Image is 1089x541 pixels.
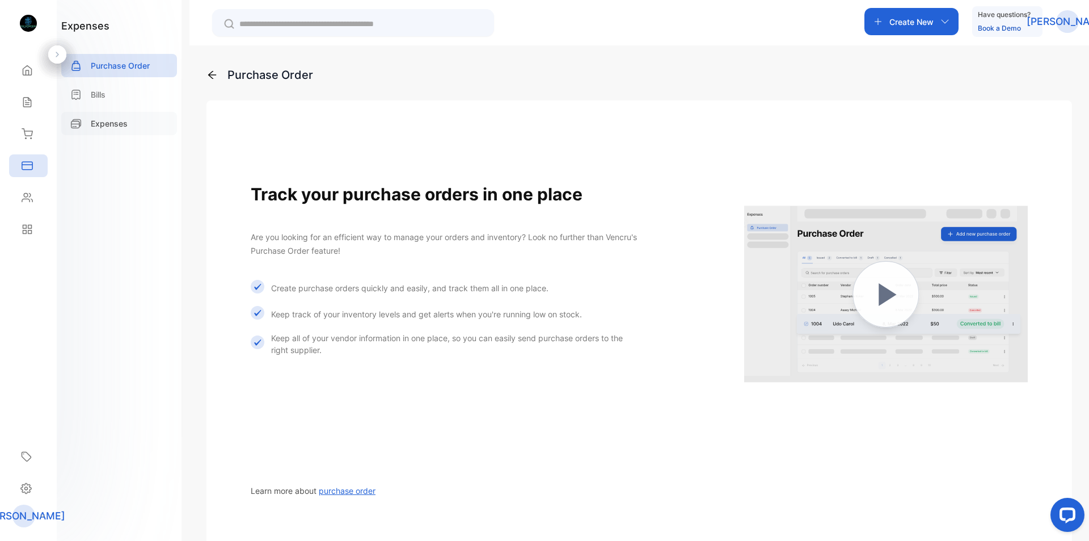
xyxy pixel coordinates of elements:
[744,152,1028,436] img: purchase order gating
[251,306,264,320] img: Icon
[978,9,1031,20] p: Have questions?
[61,83,177,106] a: Bills
[91,60,150,72] p: Purchase Order
[978,24,1021,32] a: Book a Demo
[1041,493,1089,541] iframe: LiveChat chat widget
[316,486,375,496] a: purchase order
[271,282,548,294] p: Create purchase orders quickly and easily, and track them all in one place.
[61,54,177,77] a: Purchase Order
[889,16,934,28] p: Create New
[251,485,375,497] p: Learn more about
[251,335,264,349] img: Icon
[251,182,639,207] h1: Track your purchase orders in one place
[251,232,637,255] span: Are you looking for an efficient way to manage your orders and inventory? Look no further than Ve...
[271,332,639,356] p: Keep all of your vendor information in one place, so you can easily send purchase orders to the r...
[61,112,177,135] a: Expenses
[20,15,37,32] img: logo
[91,118,128,129] p: Expenses
[271,308,582,320] p: Keep track of your inventory levels and get alerts when you're running low on stock.
[61,18,109,33] h1: expenses
[864,8,959,35] button: Create New
[91,89,105,100] p: Bills
[744,152,1028,439] a: purchase order gating
[1056,8,1079,35] button: [PERSON_NAME]
[227,66,313,83] div: Purchase Order
[251,280,264,293] img: Icon
[319,486,375,496] span: purchase order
